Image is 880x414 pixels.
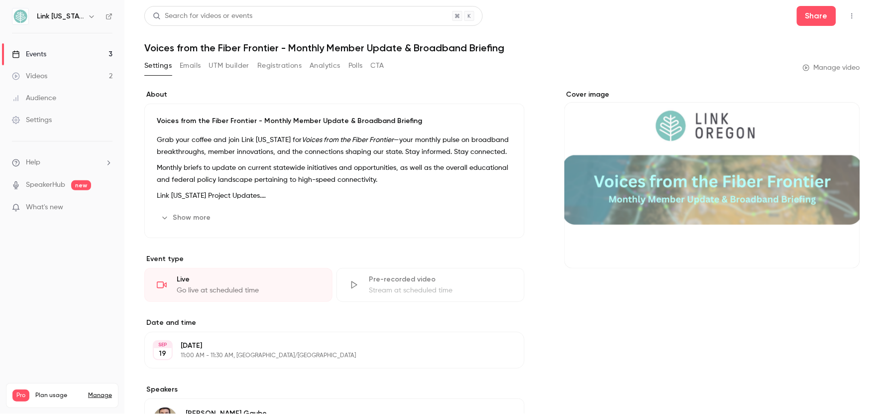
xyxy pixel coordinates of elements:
[209,58,249,74] button: UTM builder
[144,268,332,302] div: LiveGo live at scheduled time
[371,58,384,74] button: CTA
[144,254,525,264] p: Event type
[144,90,525,100] label: About
[12,115,52,125] div: Settings
[159,349,167,359] p: 19
[369,285,512,295] div: Stream at scheduled time
[37,11,84,21] h6: Link [US_STATE]
[35,392,82,400] span: Plan usage
[12,8,28,24] img: Link Oregon
[177,275,320,284] div: Live
[157,162,512,186] p: Monthly briefs to update on current statewide initiatives and opportunities, as well as the overa...
[564,90,860,100] label: Cover image
[369,275,512,284] div: Pre-recorded video
[144,58,172,74] button: Settings
[12,390,29,402] span: Pro
[144,318,525,328] label: Date and time
[181,341,472,351] p: [DATE]
[310,58,340,74] button: Analytics
[26,180,65,190] a: SpeakerHub
[157,210,217,226] button: Show more
[12,49,46,59] div: Events
[26,202,63,213] span: What's new
[302,137,394,143] em: Voices from the Fiber Frontier
[797,6,836,26] button: Share
[71,180,91,190] span: new
[181,352,472,360] p: 11:00 AM - 11:30 AM, [GEOGRAPHIC_DATA]/[GEOGRAPHIC_DATA]
[12,71,47,81] div: Videos
[257,58,302,74] button: Registrations
[564,90,860,269] section: Cover image
[177,285,320,295] div: Go live at scheduled time
[154,341,172,348] div: SEP
[157,190,512,202] p: Link [US_STATE] Project Updates.
[12,93,56,103] div: Audience
[157,116,512,126] p: Voices from the Fiber Frontier - Monthly Member Update & Broadband Briefing
[144,385,525,395] label: Speakers
[157,134,512,158] p: Grab your coffee and join Link [US_STATE] for —your monthly pulse on broadband breakthroughs, mem...
[26,157,40,168] span: Help
[180,58,201,74] button: Emails
[336,268,525,302] div: Pre-recorded videoStream at scheduled time
[88,392,112,400] a: Manage
[12,157,112,168] li: help-dropdown-opener
[153,11,252,21] div: Search for videos or events
[144,42,860,54] h1: Voices from the Fiber Frontier - Monthly Member Update & Broadband Briefing
[803,63,860,73] a: Manage video
[348,58,363,74] button: Polls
